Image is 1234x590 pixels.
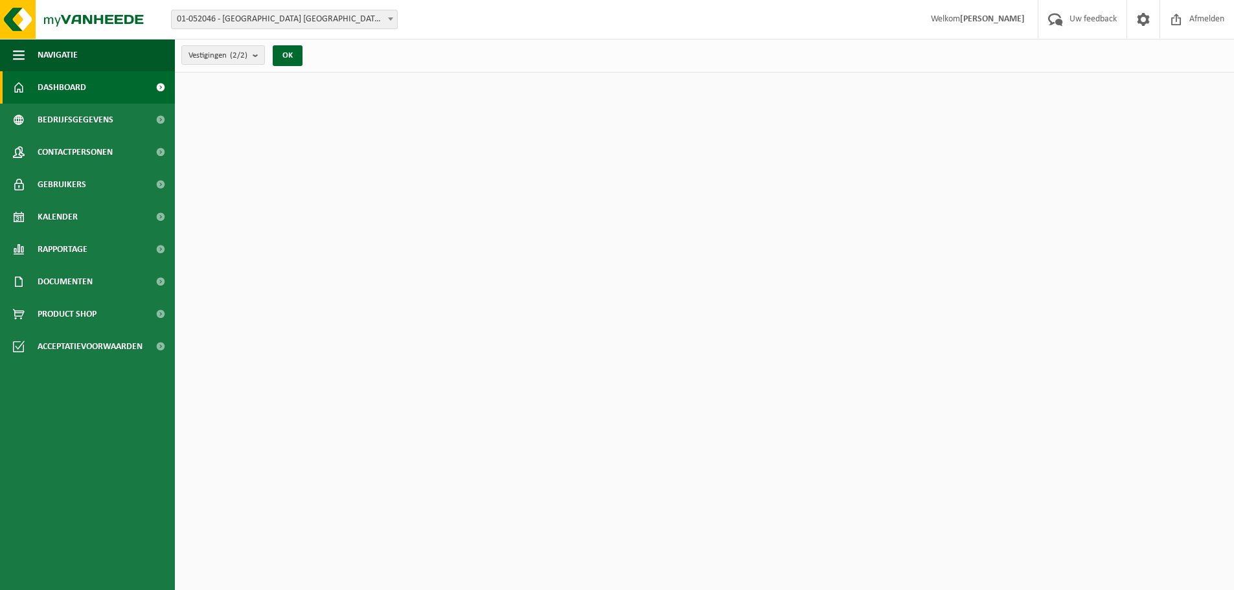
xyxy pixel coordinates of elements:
[960,14,1025,24] strong: [PERSON_NAME]
[171,10,398,29] span: 01-052046 - SAINT-GOBAIN ADFORS BELGIUM - BUGGENHOUT
[230,51,247,60] count: (2/2)
[38,71,86,104] span: Dashboard
[189,46,247,65] span: Vestigingen
[38,39,78,71] span: Navigatie
[38,104,113,136] span: Bedrijfsgegevens
[172,10,397,28] span: 01-052046 - SAINT-GOBAIN ADFORS BELGIUM - BUGGENHOUT
[38,168,86,201] span: Gebruikers
[38,298,97,330] span: Product Shop
[38,136,113,168] span: Contactpersonen
[38,330,143,363] span: Acceptatievoorwaarden
[38,266,93,298] span: Documenten
[181,45,265,65] button: Vestigingen(2/2)
[38,233,87,266] span: Rapportage
[273,45,303,66] button: OK
[38,201,78,233] span: Kalender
